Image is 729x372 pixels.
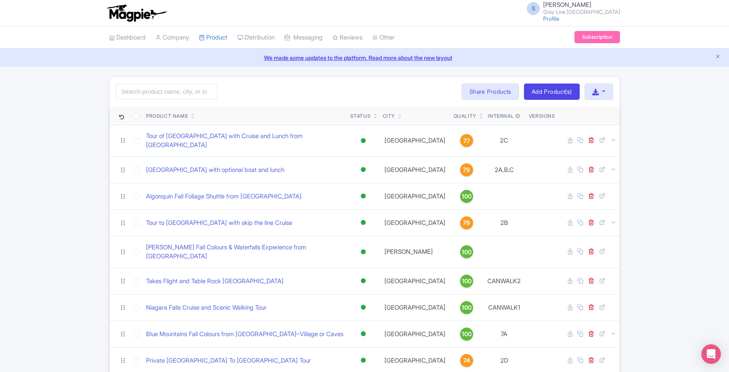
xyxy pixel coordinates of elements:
[146,243,344,261] a: [PERSON_NAME] Fall Colours & Waterfalls Experience from [GEOGRAPHIC_DATA]
[463,218,470,227] span: 79
[574,31,620,43] a: Subscription
[701,344,721,364] div: Open Intercom Messenger
[462,330,471,339] span: 100
[146,112,188,120] div: Product Name
[380,125,450,156] td: [GEOGRAPHIC_DATA]
[359,328,367,340] div: Active
[146,356,311,365] a: Private [GEOGRAPHIC_DATA] To [GEOGRAPHIC_DATA] Tour
[383,112,395,120] div: City
[359,164,367,176] div: Active
[146,218,292,228] a: Tour to [GEOGRAPHIC_DATA] with skip the line Cruise
[372,26,395,49] a: Other
[359,246,367,258] div: Active
[237,26,275,49] a: Distribution
[524,84,580,100] a: Add Product(s)
[543,15,559,22] a: Profile
[483,209,526,236] td: 2B
[332,26,362,49] a: Reviews
[483,294,526,321] td: CANWALK1
[146,132,344,150] a: Tour of [GEOGRAPHIC_DATA] with Cruise and Lunch from [GEOGRAPHIC_DATA]
[146,330,343,339] a: Blue Mountains Fall Colours from [GEOGRAPHIC_DATA]–Village or Caves
[462,192,471,201] span: 100
[454,328,480,341] a: 100
[715,53,721,62] button: Close announcement
[463,136,470,145] span: 77
[5,53,724,62] a: We made some updates to the platform. Read more about the new layout
[146,277,284,286] a: Takes Flight and Table Rock [GEOGRAPHIC_DATA]
[454,190,480,203] a: 100
[380,294,450,321] td: [GEOGRAPHIC_DATA]
[359,135,367,147] div: Active
[350,112,371,120] div: Status
[105,4,168,22] img: logo-ab69f6fb50320c5b225c76a69d11143b.png
[199,26,227,49] a: Product
[483,106,526,125] th: Internal ID
[146,165,284,175] a: [GEOGRAPHIC_DATA] with optional boat and lunch
[380,183,450,209] td: [GEOGRAPHIC_DATA]
[543,9,620,15] small: Gray Line [GEOGRAPHIC_DATA]
[380,268,450,294] td: [GEOGRAPHIC_DATA]
[483,268,526,294] td: CANWALK2
[380,209,450,236] td: [GEOGRAPHIC_DATA]
[454,163,480,176] a: 79
[380,236,450,268] td: [PERSON_NAME]
[454,112,476,120] div: Quality
[359,190,367,202] div: Active
[454,245,480,258] a: 100
[380,321,450,347] td: [GEOGRAPHIC_DATA]
[116,84,218,99] input: Search product name, city, or interal id
[462,248,471,257] span: 100
[543,1,591,9] span: [PERSON_NAME]
[359,302,367,313] div: Active
[462,84,519,100] a: Share Products
[359,275,367,287] div: Active
[454,216,480,229] a: 79
[146,192,301,201] a: Algonquin Fall Foliage Shuttle from [GEOGRAPHIC_DATA]
[359,354,367,366] div: Active
[454,354,480,367] a: 74
[463,165,470,174] span: 79
[359,217,367,229] div: Active
[454,134,480,147] a: 77
[483,321,526,347] td: 7A
[527,2,540,15] span: S
[146,303,266,313] a: Niagara Falls Cruise and Scenic Walking Tour
[462,277,471,286] span: 100
[522,2,620,15] a: S [PERSON_NAME] Gray Line [GEOGRAPHIC_DATA]
[155,26,189,49] a: Company
[109,26,146,49] a: Dashboard
[454,301,480,314] a: 100
[483,125,526,156] td: 2C
[526,106,559,125] th: Versions
[284,26,323,49] a: Messaging
[462,303,471,312] span: 100
[463,356,470,365] span: 74
[483,156,526,183] td: 2A,B,C
[380,156,450,183] td: [GEOGRAPHIC_DATA]
[454,275,480,288] a: 100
